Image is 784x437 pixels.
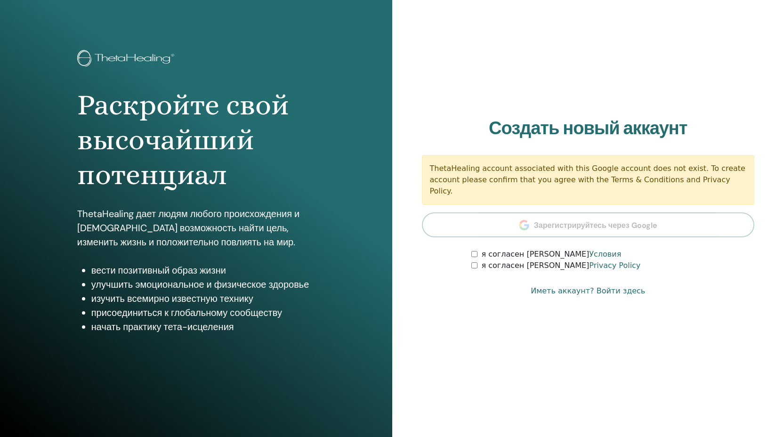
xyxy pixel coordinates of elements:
h2: Создать новый аккаунт [422,118,755,139]
label: я согласен [PERSON_NAME] [481,249,621,260]
a: Иметь аккаунт? Войти здесь [531,285,645,297]
li: вести позитивный образ жизни [91,263,315,277]
label: я согласен [PERSON_NAME] [481,260,640,271]
li: улучшить эмоциональное и физическое здоровье [91,277,315,291]
p: ThetaHealing дает людям любого происхождения и [DEMOGRAPHIC_DATA] возможность найти цель, изменит... [77,207,315,249]
h1: Раскройте свой высочайший потенциал [77,88,315,193]
li: присоединиться к глобальному сообществу [91,306,315,320]
div: ThetaHealing account associated with this Google account does not exist. To create account please... [422,155,755,205]
a: Условия [589,250,621,259]
li: изучить всемирно известную технику [91,291,315,306]
li: начать практику тета-исцеления [91,320,315,334]
a: Privacy Policy [589,261,640,270]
